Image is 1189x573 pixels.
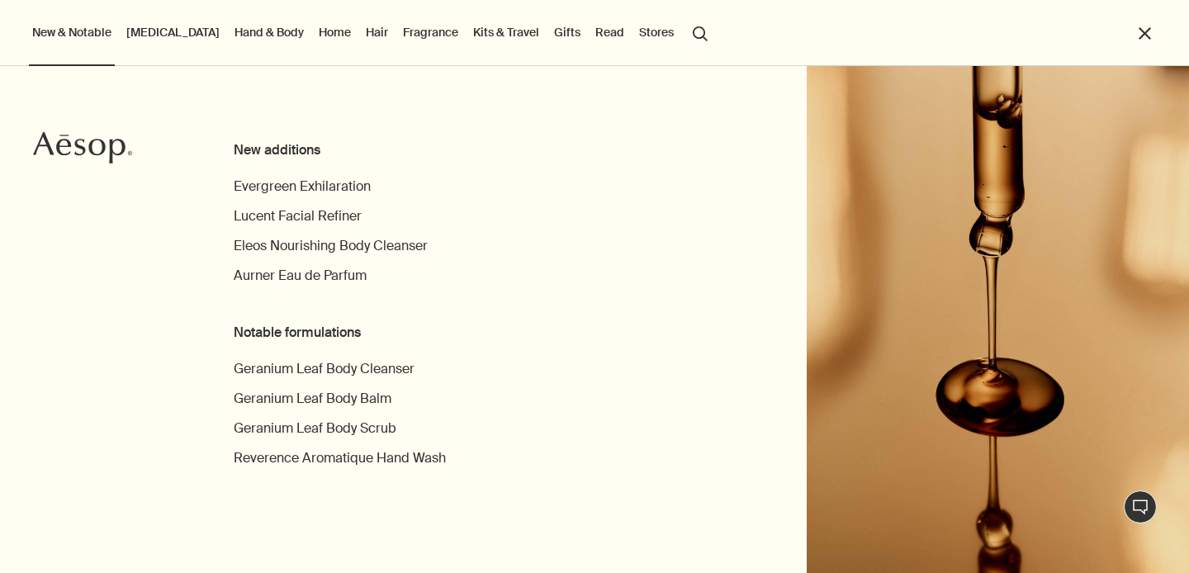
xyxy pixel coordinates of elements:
[1124,490,1157,523] button: Live Assistance
[234,178,371,195] span: Evergreen Exhilaration
[123,21,223,43] a: [MEDICAL_DATA]
[362,21,391,43] a: Hair
[315,21,354,43] a: Home
[234,390,391,407] span: Geranium Leaf Body Balm
[234,236,428,256] a: Eleos Nourishing Body Cleanser
[400,21,462,43] a: Fragrance
[234,389,391,409] a: Geranium Leaf Body Balm
[551,21,584,43] a: Gifts
[234,448,446,468] a: Reverence Aromatique Hand Wash
[234,360,414,377] span: Geranium Leaf Body Cleanser
[234,323,520,343] div: Notable formulations
[1135,24,1154,43] button: Close the Menu
[234,267,367,284] span: Aurner Eau de Parfum
[234,207,362,225] span: Lucent Facial Refiner
[231,21,307,43] a: Hand & Body
[685,17,715,48] button: Open search
[234,419,396,438] a: Geranium Leaf Body Scrub
[470,21,542,43] a: Kits & Travel
[807,66,1189,573] img: Bottle on bench in a labratory
[234,206,362,226] a: Lucent Facial Refiner
[234,359,414,379] a: Geranium Leaf Body Cleanser
[234,266,367,286] a: Aurner Eau de Parfum
[33,131,132,164] svg: Aesop
[636,21,677,43] button: Stores
[29,127,136,173] a: Aesop
[29,21,115,43] button: New & Notable
[234,140,520,160] div: New additions
[234,419,396,437] span: Geranium Leaf Body Scrub
[592,21,628,43] a: Read
[234,449,446,466] span: Reverence Aromatique Hand Wash
[234,237,428,254] span: Eleos Nourishing Body Cleanser
[234,177,371,197] a: Evergreen Exhilaration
